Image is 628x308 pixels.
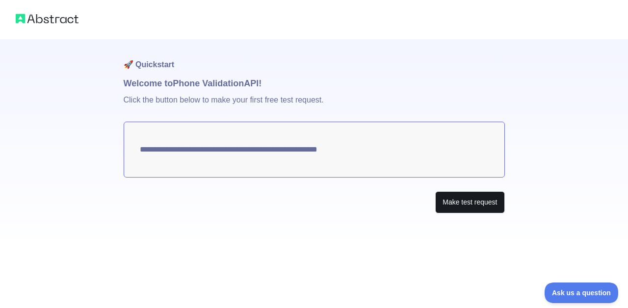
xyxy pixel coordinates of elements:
[124,39,505,77] h1: 🚀 Quickstart
[545,282,618,303] iframe: Toggle Customer Support
[124,77,505,90] h1: Welcome to Phone Validation API!
[16,12,78,26] img: Abstract logo
[124,90,505,122] p: Click the button below to make your first free test request.
[435,191,504,213] button: Make test request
